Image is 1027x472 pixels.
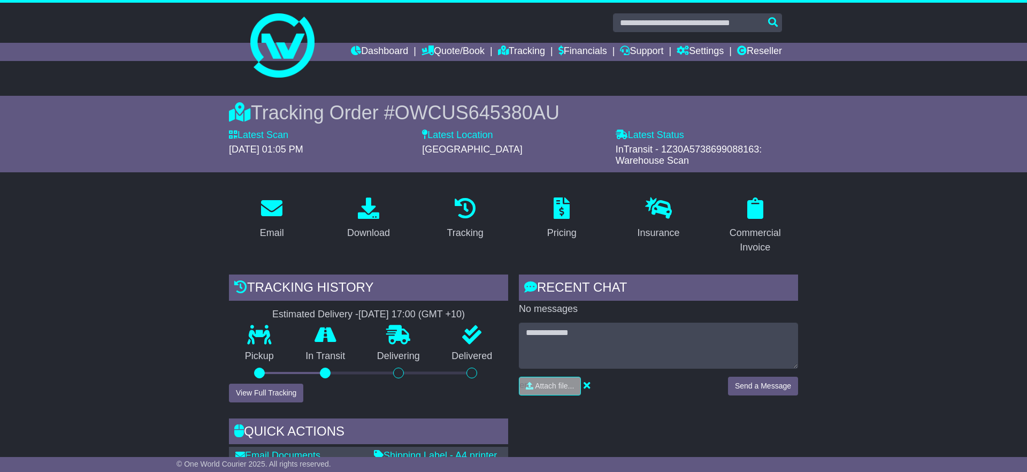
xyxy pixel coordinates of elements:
div: Commercial Invoice [719,226,791,255]
p: In Transit [290,351,362,362]
span: [DATE] 01:05 PM [229,144,303,155]
a: Settings [677,43,724,61]
div: Quick Actions [229,418,508,447]
label: Latest Location [422,130,493,141]
div: Insurance [637,226,679,240]
span: © One World Courier 2025. All rights reserved. [177,460,331,468]
label: Latest Scan [229,130,288,141]
div: Estimated Delivery - [229,309,508,321]
p: Delivering [361,351,436,362]
a: Pricing [540,194,584,244]
a: Shipping Label - A4 printer [374,450,497,461]
div: RECENT CHAT [519,275,798,303]
a: Tracking [440,194,490,244]
a: Commercial Invoice [712,194,798,258]
div: [DATE] 17:00 (GMT +10) [358,309,465,321]
div: Tracking [447,226,484,240]
div: Pricing [547,226,577,240]
div: Tracking Order # [229,101,798,124]
p: Delivered [436,351,509,362]
button: Send a Message [728,377,798,395]
p: No messages [519,303,798,315]
span: InTransit - 1Z30A5738699088163: Warehouse Scan [616,144,762,166]
div: Download [347,226,390,240]
a: Reseller [737,43,782,61]
label: Latest Status [616,130,684,141]
a: Download [340,194,397,244]
div: Email [260,226,284,240]
a: Tracking [498,43,545,61]
a: Email [253,194,291,244]
p: Pickup [229,351,290,362]
a: Support [620,43,663,61]
a: Dashboard [351,43,408,61]
a: Quote/Book [421,43,485,61]
div: Tracking history [229,275,508,303]
button: View Full Tracking [229,384,303,402]
a: Financials [558,43,607,61]
span: [GEOGRAPHIC_DATA] [422,144,522,155]
a: Insurance [630,194,686,244]
a: Email Documents [235,450,320,461]
span: OWCUS645380AU [395,102,560,124]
